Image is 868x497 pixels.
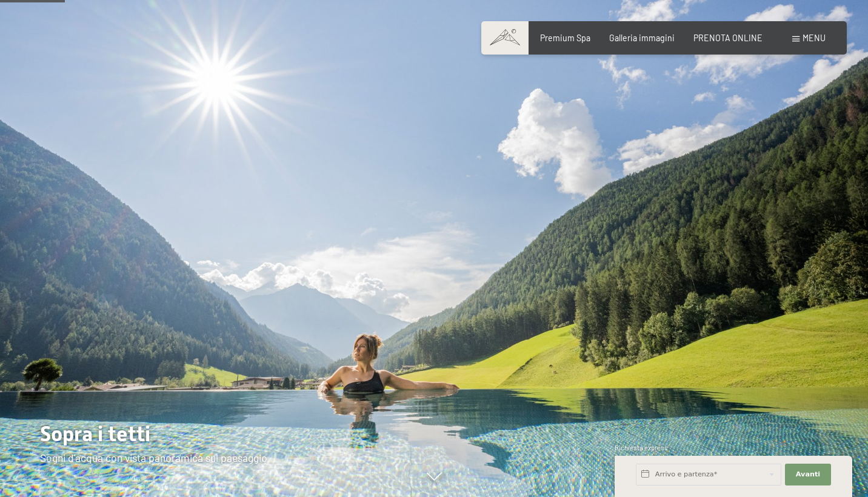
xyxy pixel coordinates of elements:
span: Richiesta express [615,444,668,452]
button: Avanti [785,464,831,485]
a: Galleria immagini [609,33,675,43]
a: Premium Spa [540,33,590,43]
span: Avanti [796,470,820,479]
a: PRENOTA ONLINE [693,33,763,43]
span: Menu [803,33,826,43]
